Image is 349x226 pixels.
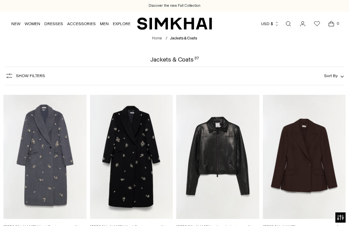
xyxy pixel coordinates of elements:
div: / [166,36,167,41]
a: Wishlist [310,17,324,31]
a: Surabhi Blazer [263,95,346,219]
span: Show Filters [16,73,45,78]
a: NEW [11,16,20,31]
span: Sort By [324,73,338,78]
a: Discover the new Fall Collection [149,3,200,8]
a: ACCESSORIES [67,16,96,31]
a: Freeman Leather Jacket [176,95,259,219]
button: Show Filters [5,70,45,81]
a: Gianni Embellished Wool Coat [3,95,87,219]
a: Home [152,36,162,40]
a: EXPLORE [113,16,131,31]
a: DRESSES [44,16,63,31]
a: MEN [100,16,109,31]
h1: Jackets & Coats [150,56,199,63]
a: SIMKHAI [137,17,212,30]
a: Open cart modal [324,17,338,31]
button: Sort By [324,72,344,80]
div: 37 [194,56,199,63]
a: Go to the account page [296,17,309,31]
a: Gianni Embellished Wool Coat [90,95,173,219]
a: WOMEN [25,16,40,31]
button: USD $ [261,16,279,31]
span: Jackets & Coats [170,36,197,40]
nav: breadcrumbs [152,36,197,41]
a: Open search modal [282,17,295,31]
span: 0 [335,20,341,27]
